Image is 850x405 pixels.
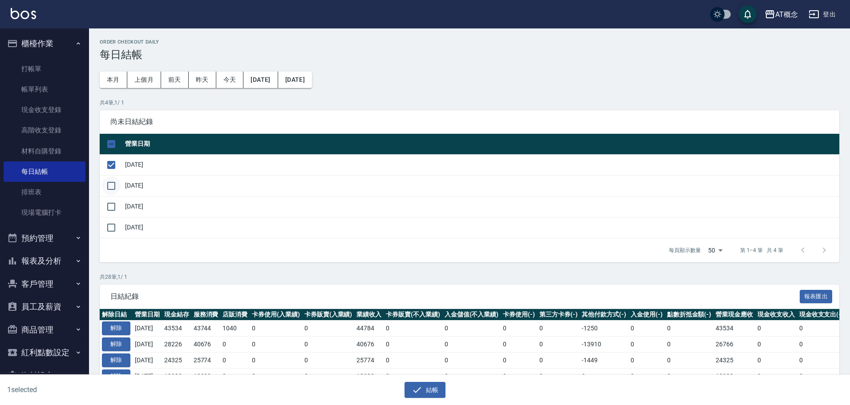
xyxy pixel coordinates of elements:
td: 0 [250,321,302,337]
th: 業績收入 [354,309,384,321]
img: Logo [11,8,36,19]
td: 0 [384,321,442,337]
th: 營業日期 [133,309,162,321]
td: 0 [220,337,250,353]
button: 解除 [102,321,130,335]
th: 其他付款方式(-) [579,309,628,321]
td: 0 [302,368,355,384]
td: [DATE] [133,321,162,337]
td: 0 [250,337,302,353]
td: 0 [442,337,501,353]
button: 報表及分析 [4,249,85,273]
td: 0 [755,321,797,337]
td: 0 [665,368,714,384]
td: 40676 [354,337,384,353]
button: 員工及薪資 [4,295,85,318]
td: 0 [302,321,355,337]
div: 50 [704,238,726,262]
a: 報表匯出 [800,292,833,300]
td: 0 [755,352,797,368]
td: 0 [501,368,537,384]
td: [DATE] [133,352,162,368]
th: 第三方卡券(-) [537,309,580,321]
button: 登出 [805,6,839,23]
td: 26766 [713,337,755,353]
button: 上個月 [127,72,161,88]
td: 40676 [191,337,221,353]
p: 共 28 筆, 1 / 1 [100,273,839,281]
td: 0 [665,337,714,353]
td: 0 [537,352,580,368]
a: 打帳單 [4,59,85,79]
th: 卡券使用(入業績) [250,309,302,321]
button: 解除 [102,369,130,383]
p: 每頁顯示數量 [669,246,701,254]
td: 0 [302,352,355,368]
td: [DATE] [123,154,839,175]
td: [DATE] [133,337,162,353]
button: [DATE] [243,72,278,88]
td: 0 [220,368,250,384]
td: 0 [501,352,537,368]
a: 高階收支登錄 [4,120,85,140]
button: 客戶管理 [4,273,85,296]
td: 0 [797,321,846,337]
td: 0 [797,337,846,353]
button: 櫃檯作業 [4,32,85,55]
td: -13910 [579,337,628,353]
th: 現金結存 [162,309,191,321]
th: 卡券販賣(入業績) [302,309,355,321]
td: 0 [665,352,714,368]
td: 25774 [191,352,221,368]
td: [DATE] [133,368,162,384]
button: 昨天 [189,72,216,88]
td: 0 [384,368,442,384]
a: 現金收支登錄 [4,100,85,120]
td: 18088 [191,368,221,384]
td: 0 [384,337,442,353]
button: [DATE] [278,72,312,88]
td: 0 [537,337,580,353]
td: 0 [384,352,442,368]
a: 排班表 [4,182,85,202]
td: 0 [579,368,628,384]
button: 商品管理 [4,318,85,341]
td: 1040 [220,321,250,337]
button: 解除 [102,337,130,351]
button: 前天 [161,72,189,88]
span: 日結紀錄 [110,292,800,301]
td: 0 [797,352,846,368]
button: 紅利點數設定 [4,341,85,364]
button: 今天 [216,72,244,88]
td: 24325 [713,352,755,368]
td: [DATE] [123,196,839,217]
button: 資料設定 [4,364,85,387]
td: -1449 [579,352,628,368]
a: 帳單列表 [4,79,85,100]
td: 0 [442,321,501,337]
td: 43534 [162,321,191,337]
td: 43744 [191,321,221,337]
td: 24325 [162,352,191,368]
span: 尚未日結紀錄 [110,117,829,126]
th: 點數折抵金額(-) [665,309,714,321]
button: AT概念 [761,5,801,24]
th: 入金使用(-) [628,309,665,321]
td: 0 [442,368,501,384]
td: 44784 [354,321,384,337]
td: 28226 [162,337,191,353]
td: 0 [250,352,302,368]
h3: 每日結帳 [100,48,839,61]
td: 0 [302,337,355,353]
button: 預約管理 [4,227,85,250]
div: AT概念 [775,9,798,20]
th: 店販消費 [220,309,250,321]
th: 現金收支收入 [755,309,797,321]
a: 現場電腦打卡 [4,202,85,223]
td: 0 [220,352,250,368]
p: 第 1–4 筆 共 4 筆 [740,246,783,254]
td: 0 [665,321,714,337]
td: [DATE] [123,217,839,238]
th: 入金儲值(不入業績) [442,309,501,321]
td: 25774 [354,352,384,368]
